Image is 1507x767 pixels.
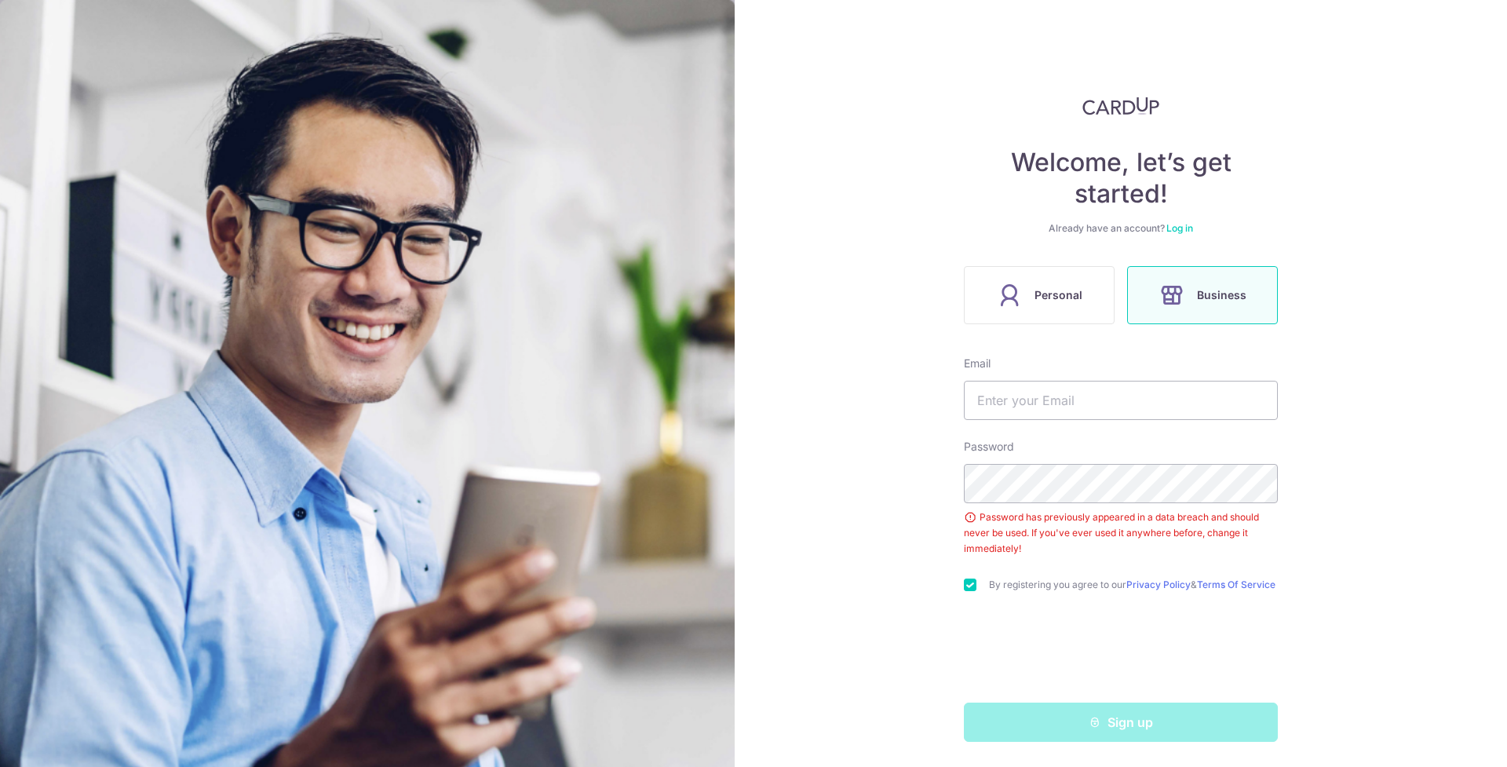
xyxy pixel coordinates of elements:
[964,381,1278,420] input: Enter your Email
[1126,579,1191,590] a: Privacy Policy
[1082,97,1159,115] img: CardUp Logo
[958,266,1121,324] a: Personal
[1034,286,1082,305] span: Personal
[964,356,991,371] label: Email
[964,147,1278,210] h4: Welcome, let’s get started!
[964,439,1014,455] label: Password
[1197,286,1246,305] span: Business
[989,579,1278,591] label: By registering you agree to our &
[1002,623,1240,684] iframe: reCAPTCHA
[1166,222,1193,234] a: Log in
[964,222,1278,235] div: Already have an account?
[1197,579,1275,590] a: Terms Of Service
[964,510,1278,557] div: Password has previously appeared in a data breach and should never be used. If you've ever used i...
[1121,266,1284,324] a: Business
